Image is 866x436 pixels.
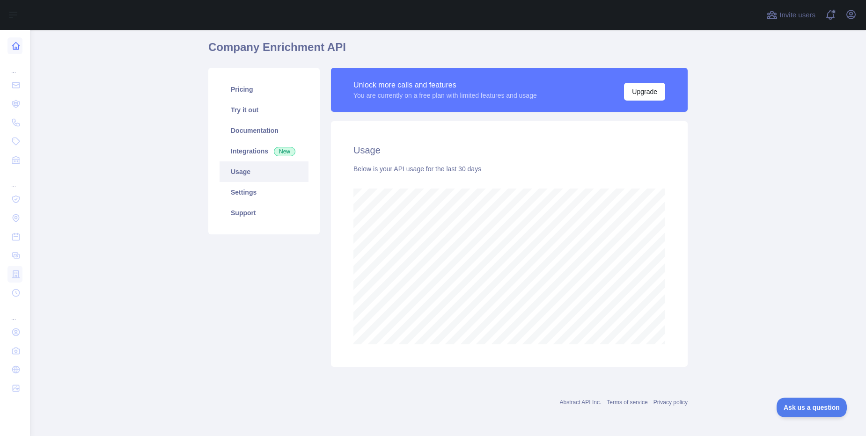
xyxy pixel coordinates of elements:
span: Invite users [779,10,815,21]
a: Terms of service [607,399,647,406]
a: Usage [220,161,308,182]
button: Invite users [764,7,817,22]
a: Documentation [220,120,308,141]
a: Support [220,203,308,223]
a: Pricing [220,79,308,100]
div: Unlock more calls and features [353,80,537,91]
a: Settings [220,182,308,203]
div: You are currently on a free plan with limited features and usage [353,91,537,100]
h2: Usage [353,144,665,157]
a: Privacy policy [653,399,688,406]
span: New [274,147,295,156]
div: Below is your API usage for the last 30 days [353,164,665,174]
iframe: Toggle Customer Support [777,398,847,417]
div: ... [7,170,22,189]
div: ... [7,56,22,75]
div: ... [7,303,22,322]
a: Integrations New [220,141,308,161]
h1: Company Enrichment API [208,40,688,62]
a: Try it out [220,100,308,120]
a: Abstract API Inc. [560,399,602,406]
button: Upgrade [624,83,665,101]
